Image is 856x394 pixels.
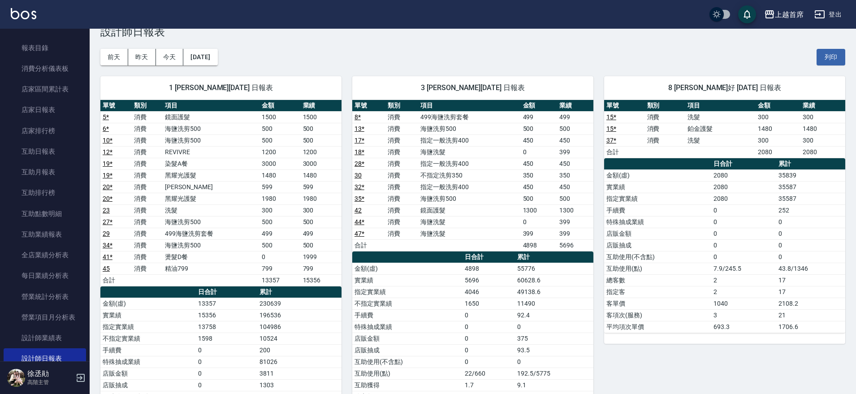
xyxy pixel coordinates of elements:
[163,228,259,239] td: 499海鹽洗剪套餐
[301,239,342,251] td: 500
[385,216,419,228] td: 消費
[521,204,557,216] td: 1300
[557,239,593,251] td: 5696
[301,134,342,146] td: 500
[604,228,711,239] td: 店販金額
[4,100,86,120] a: 店家日報表
[385,123,419,134] td: 消費
[100,321,196,333] td: 指定實業績
[604,286,711,298] td: 指定客
[775,9,804,20] div: 上越首席
[761,5,807,24] button: 上越首席
[4,141,86,162] a: 互助日報表
[4,265,86,286] a: 每日業績分析表
[418,204,520,216] td: 鏡面護髮
[385,204,419,216] td: 消費
[196,321,257,333] td: 13758
[604,298,711,309] td: 客單價
[604,158,845,333] table: a dense table
[685,123,756,134] td: 鉑金護髮
[385,181,419,193] td: 消費
[196,344,257,356] td: 0
[776,216,845,228] td: 0
[301,100,342,112] th: 業績
[4,203,86,224] a: 互助點數明細
[301,263,342,274] td: 799
[132,216,163,228] td: 消費
[418,146,520,158] td: 海鹽洗髮
[521,158,557,169] td: 450
[711,216,776,228] td: 0
[711,286,776,298] td: 2
[4,38,86,58] a: 報表目錄
[4,162,86,182] a: 互助月報表
[811,6,845,23] button: 登出
[515,309,593,321] td: 92.4
[163,158,259,169] td: 染髮A餐
[604,309,711,321] td: 客項次(服務)
[418,228,520,239] td: 海鹽洗髮
[183,49,217,65] button: [DATE]
[800,100,845,112] th: 業績
[463,379,515,391] td: 1.7
[132,228,163,239] td: 消費
[100,100,342,286] table: a dense table
[515,321,593,333] td: 0
[521,134,557,146] td: 450
[363,83,583,92] span: 3 [PERSON_NAME][DATE] 日報表
[776,321,845,333] td: 1706.6
[163,146,259,158] td: REVIVRE
[604,239,711,251] td: 店販抽成
[259,158,300,169] td: 3000
[604,181,711,193] td: 實業績
[257,356,342,368] td: 81026
[756,146,800,158] td: 2080
[776,286,845,298] td: 17
[711,274,776,286] td: 2
[604,169,711,181] td: 金額(虛)
[163,169,259,181] td: 黑耀光護髮
[132,146,163,158] td: 消費
[111,83,331,92] span: 1 [PERSON_NAME][DATE] 日報表
[738,5,756,23] button: save
[100,356,196,368] td: 特殊抽成業績
[515,251,593,263] th: 累計
[711,181,776,193] td: 2080
[163,181,259,193] td: [PERSON_NAME]
[259,134,300,146] td: 500
[100,379,196,391] td: 店販抽成
[259,181,300,193] td: 599
[4,245,86,265] a: 全店業績分析表
[352,263,463,274] td: 金額(虛)
[259,123,300,134] td: 500
[515,368,593,379] td: 192.5/5775
[385,146,419,158] td: 消費
[418,134,520,146] td: 指定一般洗剪400
[11,8,36,19] img: Logo
[463,251,515,263] th: 日合計
[776,169,845,181] td: 35839
[259,204,300,216] td: 300
[385,134,419,146] td: 消費
[103,207,110,214] a: 23
[776,251,845,263] td: 0
[756,134,800,146] td: 300
[515,344,593,356] td: 93.5
[196,356,257,368] td: 0
[418,100,520,112] th: 項目
[301,158,342,169] td: 3000
[776,228,845,239] td: 0
[557,123,593,134] td: 500
[521,169,557,181] td: 350
[521,228,557,239] td: 399
[711,251,776,263] td: 0
[132,111,163,123] td: 消費
[711,169,776,181] td: 2080
[557,193,593,204] td: 500
[711,298,776,309] td: 1040
[4,328,86,348] a: 設計師業績表
[711,204,776,216] td: 0
[132,169,163,181] td: 消費
[463,286,515,298] td: 4046
[515,298,593,309] td: 11490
